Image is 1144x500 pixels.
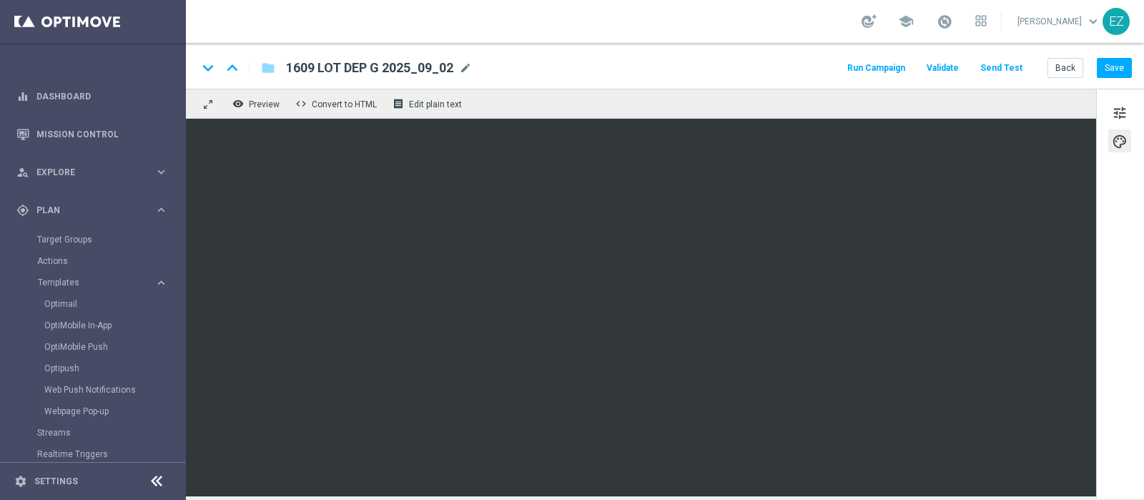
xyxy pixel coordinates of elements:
div: Target Groups [37,229,184,250]
div: Mission Control [16,115,168,153]
div: Templates [37,272,184,422]
a: Web Push Notifications [44,384,149,396]
button: remove_red_eye Preview [229,94,286,113]
div: OptiMobile Push [44,336,184,358]
a: Mission Control [36,115,168,153]
i: settings [14,475,27,488]
a: Webpage Pop-up [44,406,149,417]
button: receipt Edit plain text [389,94,468,113]
span: Preview [249,99,280,109]
i: remove_red_eye [232,98,244,109]
div: Actions [37,250,184,272]
i: folder [261,59,275,77]
button: Back [1047,58,1083,78]
i: keyboard_arrow_right [154,203,168,217]
div: EZ [1103,8,1130,35]
span: 1609 LOT DEP G 2025_09_02 [286,59,453,77]
span: Edit plain text [409,99,462,109]
button: folder [260,57,277,79]
button: Templates keyboard_arrow_right [37,277,169,288]
span: palette [1112,132,1128,151]
a: Target Groups [37,234,149,245]
i: keyboard_arrow_up [222,57,243,79]
span: mode_edit [459,62,472,74]
i: receipt [393,98,404,109]
button: Run Campaign [845,59,907,78]
button: tune [1108,101,1131,124]
span: tune [1112,104,1128,122]
div: Optipush [44,358,184,379]
i: gps_fixed [16,204,29,217]
a: OptiMobile Push [44,341,149,353]
i: person_search [16,166,29,179]
a: [PERSON_NAME]keyboard_arrow_down [1016,11,1103,32]
button: gps_fixed Plan keyboard_arrow_right [16,205,169,216]
span: Explore [36,168,154,177]
i: keyboard_arrow_down [197,57,219,79]
span: Convert to HTML [312,99,377,109]
i: equalizer [16,90,29,103]
a: Settings [34,477,78,486]
i: keyboard_arrow_right [154,165,168,179]
button: Mission Control [16,129,169,140]
a: Streams [37,427,149,438]
span: Plan [36,206,154,215]
a: OptiMobile In-App [44,320,149,331]
span: code [295,98,307,109]
button: Send Test [978,59,1025,78]
a: Actions [37,255,149,267]
button: Validate [924,59,961,78]
span: school [898,14,914,29]
a: Realtime Triggers [37,448,149,460]
div: Realtime Triggers [37,443,184,465]
div: Plan [16,204,154,217]
span: Templates [38,278,140,287]
div: OptiMobile In-App [44,315,184,336]
div: Dashboard [16,77,168,115]
button: palette [1108,129,1131,152]
button: equalizer Dashboard [16,91,169,102]
div: Templates [38,278,154,287]
a: Optipush [44,363,149,374]
a: Optimail [44,298,149,310]
span: Validate [927,63,959,73]
button: code Convert to HTML [292,94,383,113]
div: Explore [16,166,154,179]
div: Optimail [44,293,184,315]
div: Streams [37,422,184,443]
i: keyboard_arrow_right [154,276,168,290]
div: Webpage Pop-up [44,401,184,422]
span: keyboard_arrow_down [1085,14,1101,29]
button: Save [1097,58,1132,78]
button: person_search Explore keyboard_arrow_right [16,167,169,178]
a: Dashboard [36,77,168,115]
div: Web Push Notifications [44,379,184,401]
